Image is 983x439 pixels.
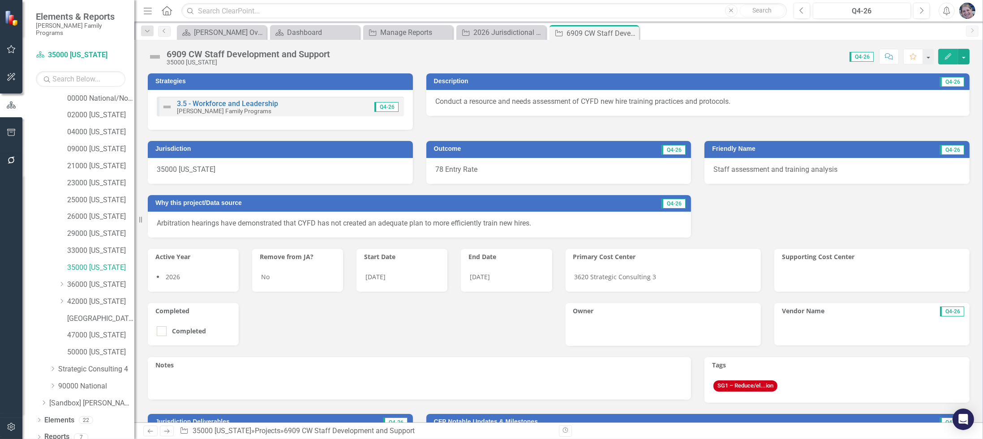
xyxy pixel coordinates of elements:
h3: Start Date [364,253,443,260]
span: Q4-26 [374,102,399,112]
a: 00000 National/No Jurisdiction (SC3) [67,94,134,104]
a: 50000 [US_STATE] [67,347,134,358]
div: Open Intercom Messenger [953,409,974,430]
span: SG1 – Reduce/el...ion [713,380,777,392]
a: 35000 [US_STATE] [193,426,251,435]
div: Dashboard [287,27,357,38]
div: » » [180,426,552,436]
h3: Notes [155,362,687,368]
div: 6909 CW Staff Development and Support [284,426,415,435]
img: Diane Gillian [959,3,975,19]
h3: Outcome [434,145,566,152]
input: Search Below... [36,71,125,87]
a: Projects [255,426,280,435]
span: Search [752,7,772,14]
div: Manage Reports [380,27,451,38]
a: 35000 [US_STATE] [36,50,125,60]
a: 21000 [US_STATE] [67,161,134,171]
a: 33000 [US_STATE] [67,246,134,256]
a: 23000 [US_STATE] [67,178,134,188]
span: 78 Entry Rate [435,165,477,174]
button: Q4-26 [813,3,911,19]
p: Arbitration hearings have demonstrated that CYFD has not created an adequate plan to more efficie... [157,218,682,229]
button: Search [740,4,785,17]
p: Conduct a resource and needs assessment of CYFD new hire training practices and protocols. [435,97,961,107]
h3: Jurisdiction Deliverables [155,418,344,425]
span: No [261,273,270,281]
h3: Supporting Cost Center [782,253,965,260]
span: Staff assessment and training analysis [713,165,837,174]
a: 36000 [US_STATE] [67,280,134,290]
span: Q4-26 [383,418,408,427]
span: [DATE] [365,273,386,281]
a: 26000 [US_STATE] [67,212,134,222]
a: [PERSON_NAME] Overview [179,27,264,38]
a: 09000 [US_STATE] [67,144,134,154]
span: Q4-26 [940,77,964,87]
h3: Active Year [155,253,234,260]
span: Q4-26 [850,52,874,62]
span: 3620 Strategic Consulting 3 [575,273,657,281]
a: Elements [44,415,74,426]
div: [PERSON_NAME] Overview [194,27,264,38]
a: 2026 Jurisdictional Projects Assessment [459,27,544,38]
span: Q4-26 [940,145,964,155]
a: 35000 [US_STATE] [67,263,134,273]
a: Strategic Consulting 4 [58,364,134,375]
div: 35000 [US_STATE] [167,59,330,66]
h3: CFP Notable Updates & Milestones [434,418,862,425]
span: Q4-26 [661,145,686,155]
div: 22 [79,416,93,424]
a: 02000 [US_STATE] [67,110,134,120]
small: [PERSON_NAME] Family Programs [177,107,271,115]
h3: Jurisdiction [155,145,408,152]
a: [Sandbox] [PERSON_NAME] Family Programs [49,398,134,409]
a: 42000 [US_STATE] [67,297,134,307]
div: 6909 CW Staff Development and Support [567,28,637,39]
span: [DATE] [470,273,490,281]
h3: Owner [573,307,756,314]
a: 29000 [US_STATE] [67,229,134,239]
h3: Primary Cost Center [573,253,756,260]
a: 25000 [US_STATE] [67,195,134,205]
span: Q4-26 [940,418,964,427]
a: 04000 [US_STATE] [67,127,134,137]
h3: Remove from JA? [260,253,339,260]
a: Manage Reports [365,27,451,38]
h3: Completed [155,307,234,314]
span: Elements & Reports [36,11,125,22]
img: ClearPoint Strategy [4,10,20,26]
div: 2026 Jurisdictional Projects Assessment [473,27,544,38]
input: Search ClearPoint... [181,3,786,19]
h3: Strategies [155,78,408,85]
h3: Description [434,78,742,85]
div: Q4-26 [816,6,908,17]
span: Q4-26 [661,199,686,209]
a: [GEOGRAPHIC_DATA][US_STATE] [67,314,134,324]
a: Dashboard [272,27,357,38]
h3: End Date [468,253,547,260]
h3: Friendly Name [712,145,872,152]
a: 47000 [US_STATE] [67,330,134,341]
a: 3.5 - Workforce and Leadership [177,99,278,108]
img: Not Defined [162,102,172,112]
span: 35000 [US_STATE] [157,165,215,174]
span: Q4-26 [940,307,964,316]
img: Not Defined [148,50,162,64]
div: 6909 CW Staff Development and Support [167,49,330,59]
a: 90000 National [58,381,134,392]
h3: Tags [712,362,965,368]
h3: Why this project/Data source [155,200,567,206]
span: 2026 [166,273,180,281]
small: [PERSON_NAME] Family Programs [36,22,125,37]
h3: Vendor Name [782,307,897,314]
